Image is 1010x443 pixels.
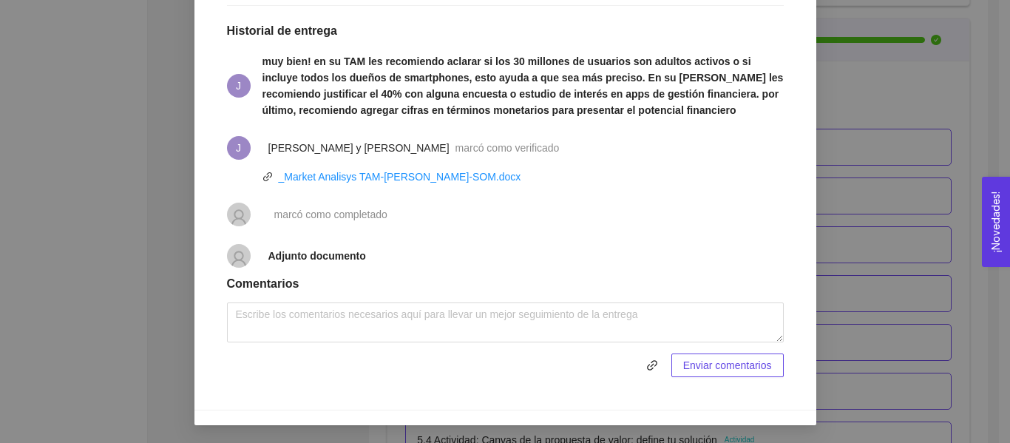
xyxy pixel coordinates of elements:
button: Open Feedback Widget [982,177,1010,267]
strong: muy bien! en su TAM les recomiendo aclarar si los 30 millones de usuarios son adultos activos o s... [262,55,784,116]
strong: Adjunto documento [268,250,366,262]
span: marcó como verificado [455,142,560,154]
span: link [640,359,664,371]
span: link [641,359,663,371]
span: marcó como completado [274,209,387,220]
span: [PERSON_NAME] y [PERSON_NAME] [268,142,450,154]
span: link [262,172,273,182]
span: user [230,250,248,268]
button: Enviar comentarios [671,354,784,377]
h1: Historial de entrega [227,24,784,38]
span: J [236,136,241,160]
span: user [230,209,248,226]
span: Enviar comentarios [683,357,772,373]
span: J [236,74,241,98]
button: link [640,354,664,377]
a: _Market Analisys TAM-[PERSON_NAME]-SOM.docx [279,171,521,183]
h1: Comentarios [227,277,784,291]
